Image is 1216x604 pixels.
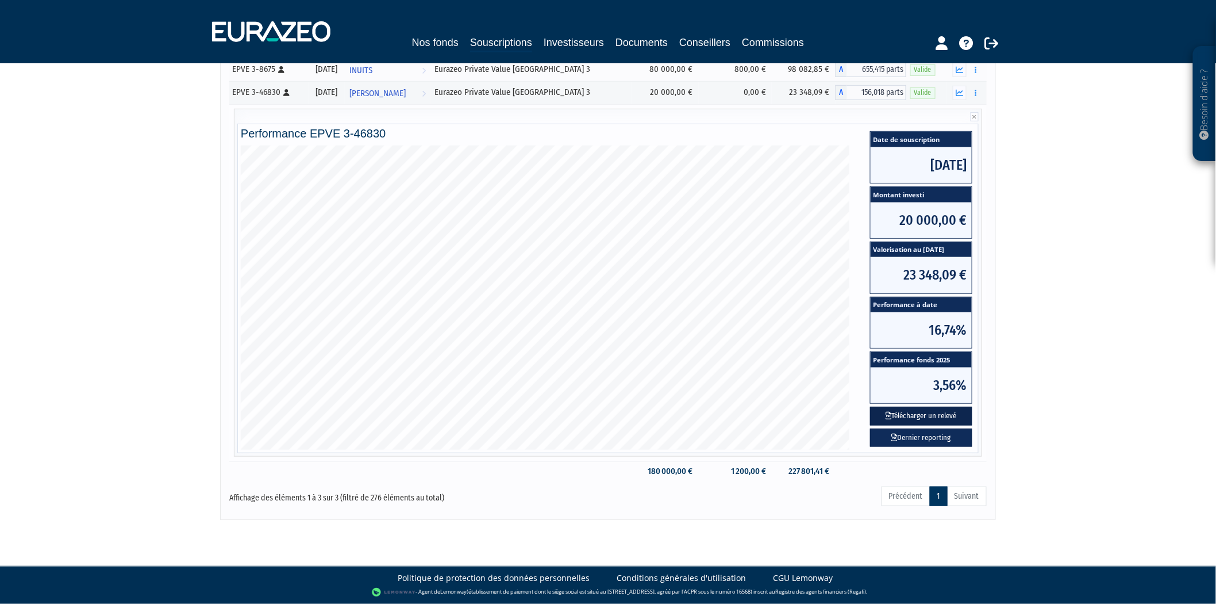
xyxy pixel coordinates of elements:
span: [PERSON_NAME] [349,83,406,104]
td: 20 000,00 € [632,81,699,104]
div: Eurazeo Private Value [GEOGRAPHIC_DATA] 3 [434,86,628,98]
td: 1 200,00 € [699,461,772,481]
td: 0,00 € [699,81,772,104]
div: [DATE] [313,63,341,75]
i: [Français] Personne physique [278,66,284,73]
i: Voir l'investisseur [422,83,426,104]
td: 80 000,00 € [632,58,699,81]
i: Voir l'investisseur [422,60,426,81]
span: Valorisation au [DATE] [871,242,972,258]
a: Registre des agents financiers (Regafi) [775,588,866,595]
span: Valide [910,87,936,98]
a: Documents [615,35,668,51]
a: Nos fonds [412,35,459,51]
a: Politique de protection des données personnelles [398,572,590,584]
a: Dernier reporting [870,429,972,448]
div: Affichage des éléments 1 à 3 sur 3 (filtré de 276 éléments au total) [229,486,535,504]
span: [DATE] [871,147,972,183]
a: [PERSON_NAME] [345,81,430,104]
div: EPVE 3-8675 [232,63,305,75]
button: Télécharger un relevé [870,407,972,426]
span: 3,56% [871,368,972,403]
td: 180 000,00 € [632,461,699,481]
img: logo-lemonway.png [372,587,416,598]
a: Commissions [742,35,804,51]
span: Valide [910,64,936,75]
div: A - Eurazeo Private Value Europe 3 [836,62,906,77]
span: 156,018 parts [847,85,906,100]
span: Performance à date [871,297,972,313]
p: Besoin d'aide ? [1198,52,1211,156]
span: Date de souscription [871,132,972,147]
span: 20 000,00 € [871,202,972,238]
a: CGU Lemonway [773,572,833,584]
span: INUITS [349,60,372,81]
a: Conseillers [679,35,730,51]
h4: Performance EPVE 3-46830 [241,127,975,140]
span: Montant investi [871,187,972,202]
td: 23 348,09 € [772,81,836,104]
div: EPVE 3-46830 [232,86,305,98]
a: Souscriptions [470,35,532,52]
a: INUITS [345,58,430,81]
span: 16,74% [871,312,972,348]
span: A [836,62,847,77]
div: Eurazeo Private Value [GEOGRAPHIC_DATA] 3 [434,63,628,75]
i: [Français] Personne physique [283,89,290,96]
a: Investisseurs [544,35,604,51]
span: 655,415 parts [847,62,906,77]
td: 98 082,85 € [772,58,836,81]
img: 1732889491-logotype_eurazeo_blanc_rvb.png [212,21,330,42]
div: - Agent de (établissement de paiement dont le siège social est situé au [STREET_ADDRESS], agréé p... [11,587,1205,598]
a: Conditions générales d'utilisation [617,572,746,584]
span: Performance fonds 2025 [871,352,972,368]
td: 800,00 € [699,58,772,81]
a: 1 [930,487,948,506]
span: A [836,85,847,100]
div: [DATE] [313,86,341,98]
div: A - Eurazeo Private Value Europe 3 [836,85,906,100]
td: 227 801,41 € [772,461,836,481]
a: Lemonway [440,588,467,595]
span: 23 348,09 € [871,257,972,293]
